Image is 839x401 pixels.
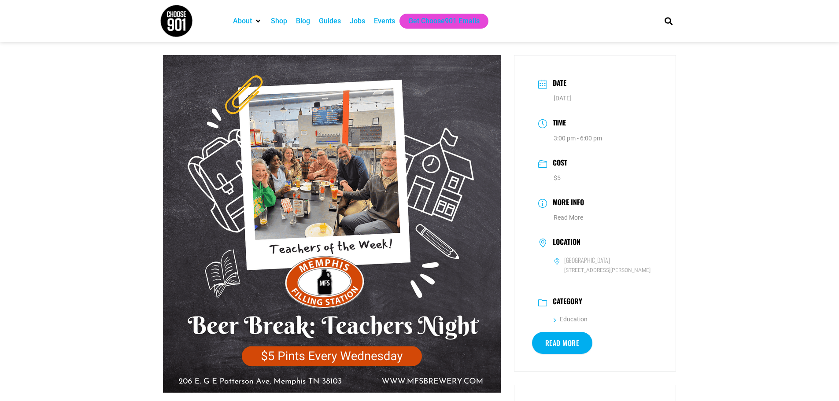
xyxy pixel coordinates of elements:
[538,173,652,184] dd: $5
[548,77,566,90] h3: Date
[532,332,593,354] a: Read More
[554,266,652,275] span: [STREET_ADDRESS][PERSON_NAME]
[229,14,266,29] div: About
[554,135,602,142] abbr: 3:00 pm - 6:00 pm
[548,297,582,308] h3: Category
[229,14,650,29] nav: Main nav
[296,16,310,26] a: Blog
[163,55,501,393] img: A cheerful group of teachers gathers around a pub table at the Memphis Filling Station, smiling a...
[554,95,572,102] span: [DATE]
[548,157,567,170] h3: Cost
[319,16,341,26] a: Guides
[271,16,287,26] a: Shop
[548,197,584,210] h3: More Info
[661,14,676,28] div: Search
[548,238,580,248] h3: Location
[564,256,610,264] h6: [GEOGRAPHIC_DATA]
[554,316,588,323] a: Education
[350,16,365,26] a: Jobs
[548,117,566,130] h3: Time
[554,214,583,221] a: Read More
[408,16,480,26] a: Get Choose901 Emails
[233,16,252,26] a: About
[374,16,395,26] a: Events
